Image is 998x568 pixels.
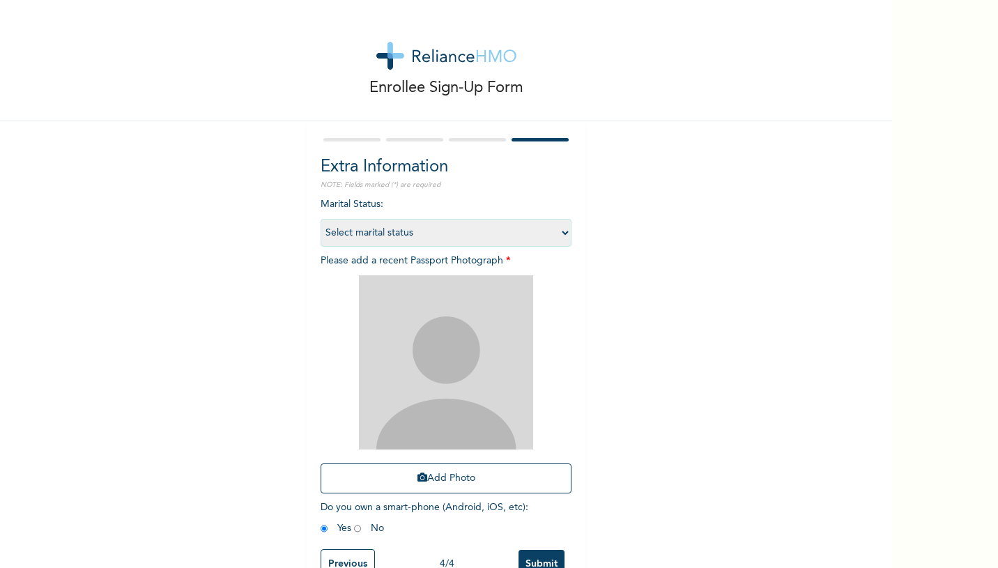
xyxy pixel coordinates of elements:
p: Enrollee Sign-Up Form [369,77,523,100]
img: logo [376,42,516,70]
span: Do you own a smart-phone (Android, iOS, etc) : Yes No [321,502,528,533]
img: Crop [359,275,533,450]
h2: Extra Information [321,155,571,180]
span: Marital Status : [321,199,571,238]
span: Please add a recent Passport Photograph [321,256,571,500]
p: NOTE: Fields marked (*) are required [321,180,571,190]
button: Add Photo [321,463,571,493]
